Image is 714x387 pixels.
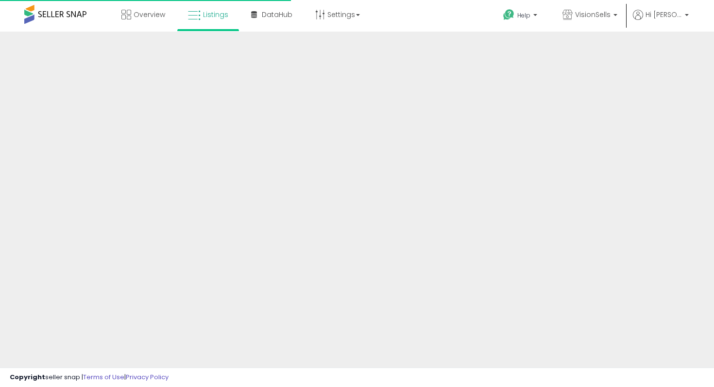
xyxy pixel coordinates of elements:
[10,373,169,382] div: seller snap | |
[646,10,682,19] span: Hi [PERSON_NAME]
[575,10,611,19] span: VisionSells
[83,372,124,382] a: Terms of Use
[10,372,45,382] strong: Copyright
[633,10,689,32] a: Hi [PERSON_NAME]
[126,372,169,382] a: Privacy Policy
[503,9,515,21] i: Get Help
[134,10,165,19] span: Overview
[517,11,530,19] span: Help
[262,10,292,19] span: DataHub
[203,10,228,19] span: Listings
[495,1,547,32] a: Help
